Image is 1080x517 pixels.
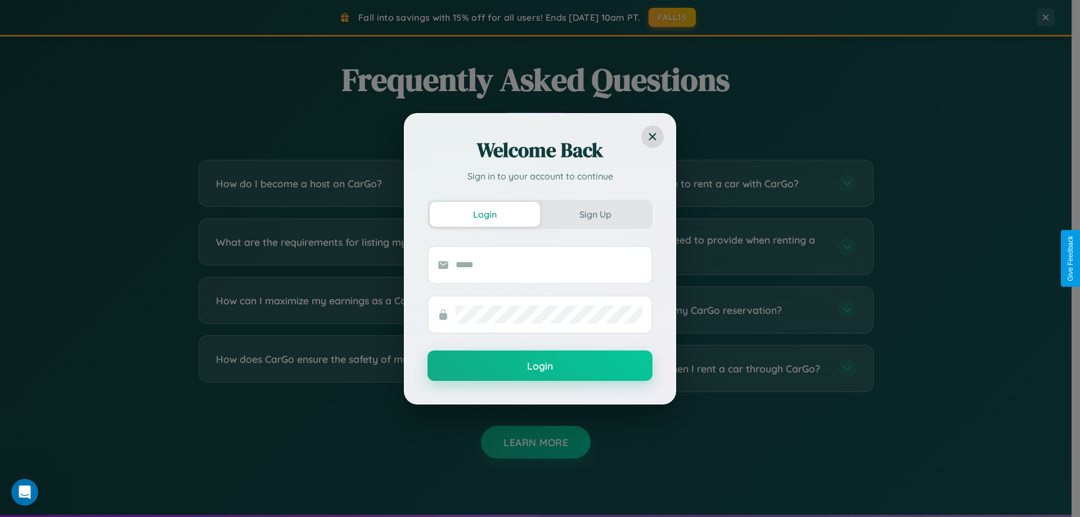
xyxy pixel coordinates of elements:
[540,202,650,227] button: Sign Up
[430,202,540,227] button: Login
[11,479,38,506] iframe: Intercom live chat
[1066,236,1074,281] div: Give Feedback
[427,137,652,164] h2: Welcome Back
[427,169,652,183] p: Sign in to your account to continue
[427,350,652,381] button: Login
